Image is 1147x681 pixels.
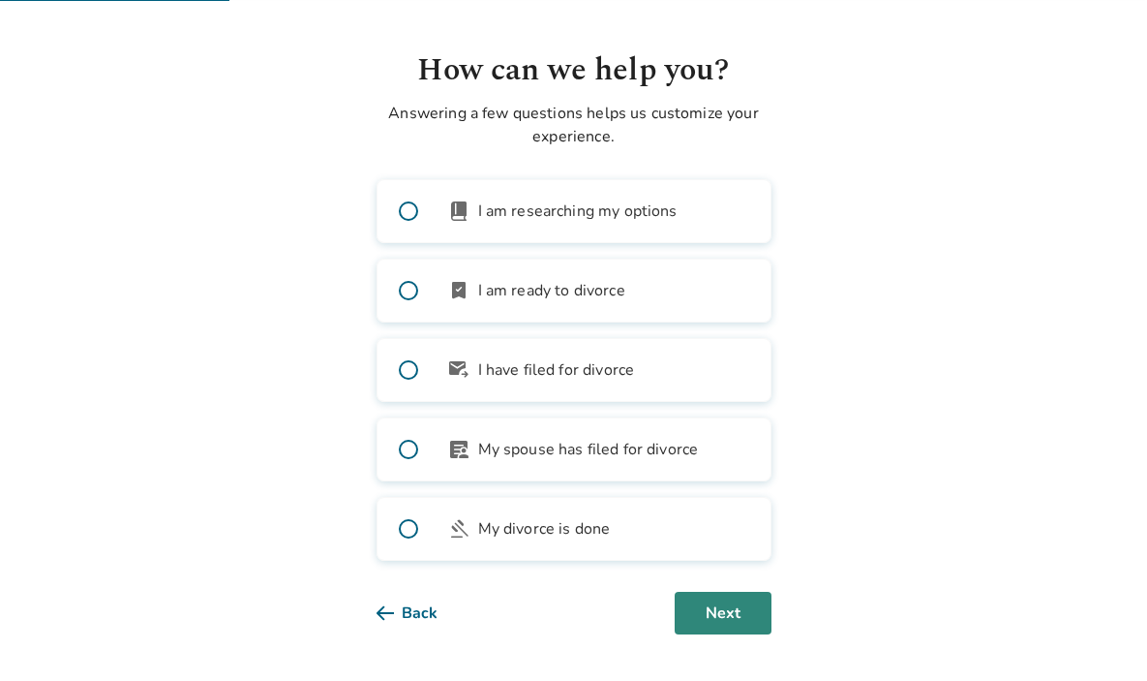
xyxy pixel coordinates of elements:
button: Back [377,592,468,635]
span: I am ready to divorce [478,279,625,302]
h1: How can we help you? [377,47,771,94]
span: I have filed for divorce [478,358,635,382]
iframe: Chat Widget [1050,588,1147,681]
span: My spouse has filed for divorce [478,438,699,461]
button: Next [675,592,771,635]
p: Answering a few questions helps us customize your experience. [377,102,771,148]
span: article_person [447,438,470,461]
span: bookmark_check [447,279,470,302]
span: gavel [447,517,470,541]
span: My divorce is done [478,517,611,541]
span: I am researching my options [478,200,678,223]
span: book_2 [447,200,470,223]
span: outgoing_mail [447,358,470,382]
